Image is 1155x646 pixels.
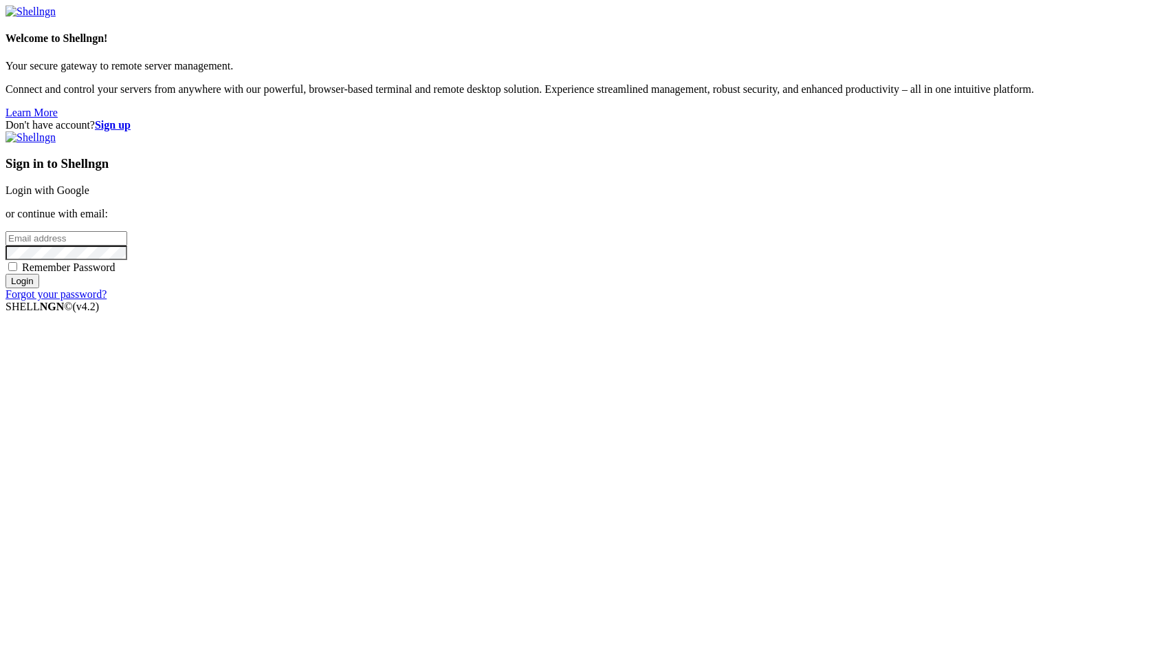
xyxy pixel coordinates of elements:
p: Your secure gateway to remote server management. [5,60,1149,72]
input: Login [5,274,39,288]
p: Connect and control your servers from anywhere with our powerful, browser-based terminal and remo... [5,83,1149,96]
h4: Welcome to Shellngn! [5,32,1149,45]
input: Remember Password [8,262,17,271]
a: Learn More [5,107,58,118]
img: Shellngn [5,6,56,18]
div: Don't have account? [5,119,1149,131]
span: Remember Password [22,261,115,273]
span: 4.2.0 [73,301,100,312]
span: SHELL © [5,301,99,312]
img: Shellngn [5,131,56,144]
input: Email address [5,231,127,246]
h3: Sign in to Shellngn [5,156,1149,171]
b: NGN [40,301,65,312]
a: Login with Google [5,184,89,196]
a: Forgot your password? [5,288,107,300]
a: Sign up [95,119,131,131]
p: or continue with email: [5,208,1149,220]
